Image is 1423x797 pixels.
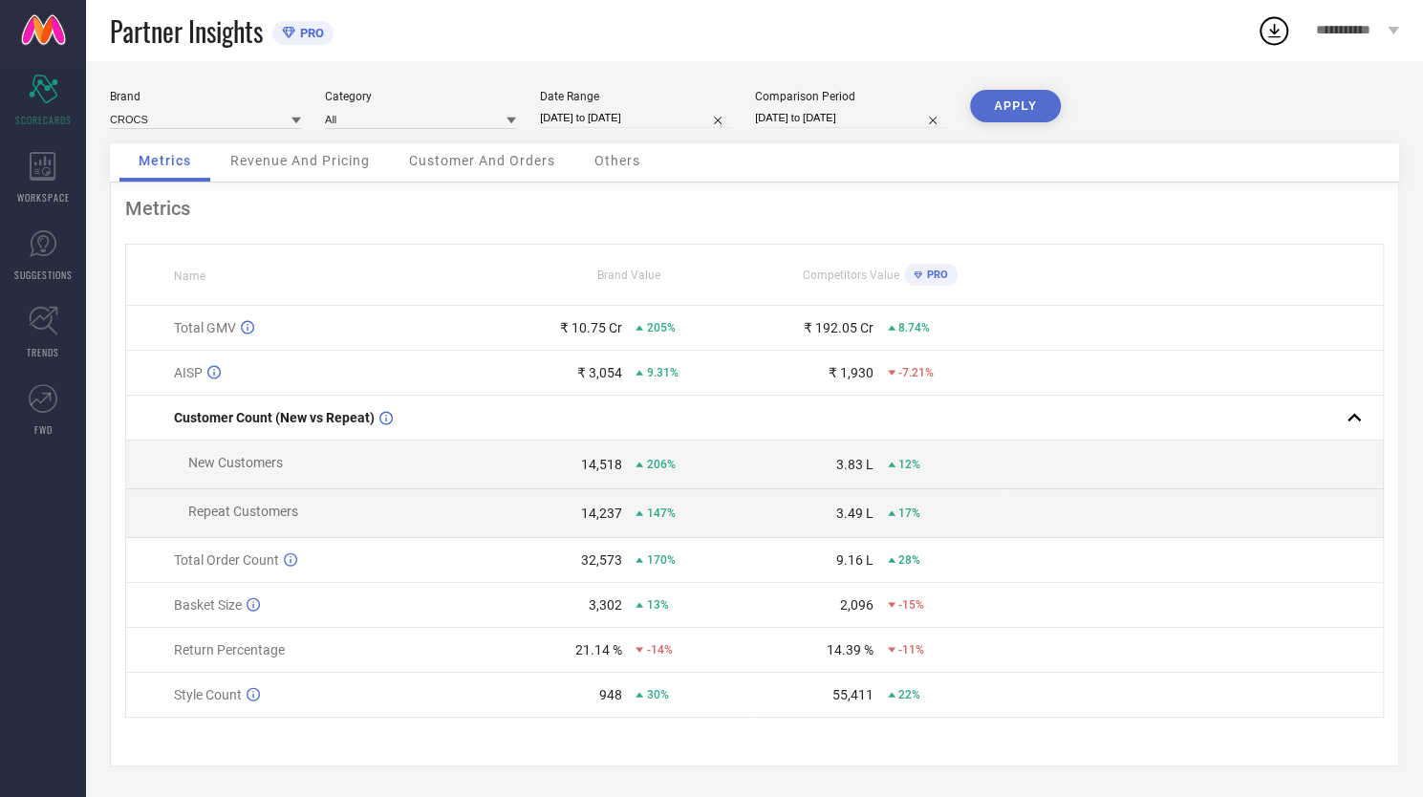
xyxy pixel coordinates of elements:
[803,269,899,282] span: Competitors Value
[646,688,668,701] span: 30%
[898,553,920,567] span: 28%
[174,365,203,380] span: AISP
[827,642,873,657] div: 14.39 %
[15,113,72,127] span: SCORECARDS
[174,687,242,702] span: Style Count
[580,552,621,568] div: 32,573
[174,410,375,425] span: Customer Count (New vs Repeat)
[14,268,73,282] span: SUGGESTIONS
[898,598,924,612] span: -15%
[110,90,301,103] div: Brand
[804,320,873,335] div: ₹ 192.05 Cr
[646,553,675,567] span: 170%
[409,153,555,168] span: Customer And Orders
[646,366,678,379] span: 9.31%
[836,506,873,521] div: 3.49 L
[230,153,370,168] span: Revenue And Pricing
[898,688,920,701] span: 22%
[646,643,672,657] span: -14%
[840,597,873,613] div: 2,096
[898,458,920,471] span: 12%
[832,687,873,702] div: 55,411
[922,269,948,281] span: PRO
[559,320,621,335] div: ₹ 10.75 Cr
[110,11,263,51] span: Partner Insights
[836,457,873,472] div: 3.83 L
[898,321,930,334] span: 8.74%
[17,190,70,205] span: WORKSPACE
[188,455,283,470] span: New Customers
[325,90,516,103] div: Category
[594,153,640,168] span: Others
[34,422,53,437] span: FWD
[598,687,621,702] div: 948
[898,366,934,379] span: -7.21%
[580,506,621,521] div: 14,237
[125,197,1384,220] div: Metrics
[755,90,946,103] div: Comparison Period
[580,457,621,472] div: 14,518
[588,597,621,613] div: 3,302
[898,643,924,657] span: -11%
[646,321,675,334] span: 205%
[829,365,873,380] div: ₹ 1,930
[174,552,279,568] span: Total Order Count
[174,320,236,335] span: Total GMV
[540,108,731,128] input: Select date range
[597,269,660,282] span: Brand Value
[970,90,1061,122] button: APPLY
[139,153,191,168] span: Metrics
[755,108,946,128] input: Select comparison period
[646,458,675,471] span: 206%
[574,642,621,657] div: 21.14 %
[646,506,675,520] span: 147%
[295,26,324,40] span: PRO
[188,504,298,519] span: Repeat Customers
[540,90,731,103] div: Date Range
[646,598,668,612] span: 13%
[836,552,873,568] div: 9.16 L
[27,345,59,359] span: TRENDS
[1257,13,1291,48] div: Open download list
[174,269,205,283] span: Name
[576,365,621,380] div: ₹ 3,054
[174,597,242,613] span: Basket Size
[174,642,285,657] span: Return Percentage
[898,506,920,520] span: 17%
